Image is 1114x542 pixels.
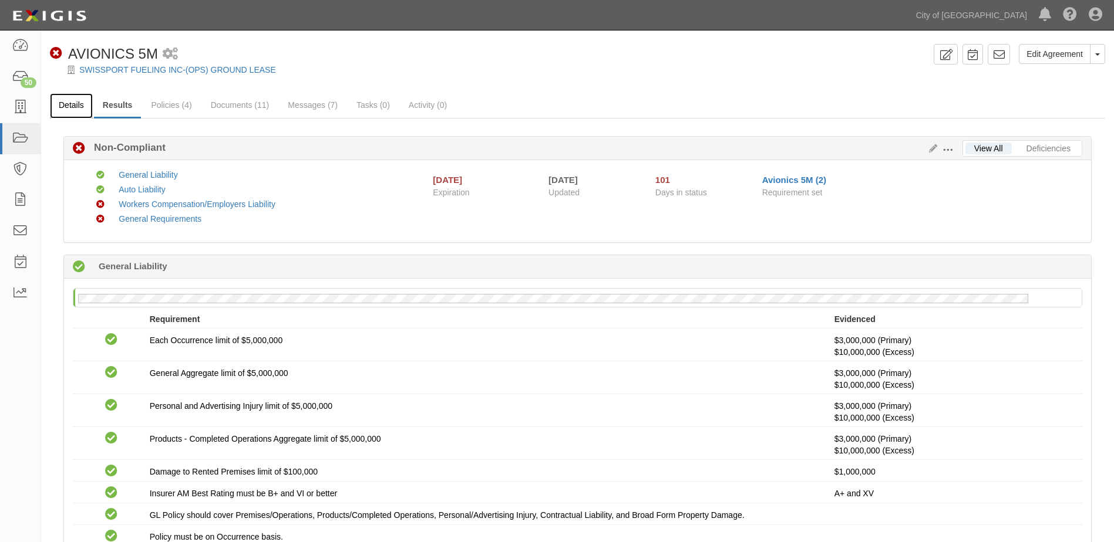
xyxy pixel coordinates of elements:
strong: Requirement [150,314,200,324]
p: $3,000,000 (Primary) [834,400,1073,424]
div: AVIONICS 5M [50,44,158,64]
b: Non-Compliant [85,141,166,155]
i: Help Center - Complianz [1063,8,1077,22]
a: Tasks (0) [348,93,399,117]
i: Compliant [105,432,117,445]
div: Since 05/31/2025 [655,174,753,186]
span: Policy #08HV6BS7DKX Insurer: Twin City Fire Insurance Company [834,347,914,357]
strong: Evidenced [834,314,876,324]
a: City of [GEOGRAPHIC_DATA] [910,4,1033,27]
a: Results [94,93,142,118]
a: Auto Liability [119,185,165,194]
span: Insurer AM Best Rating must be B+ and VI or better [150,489,337,498]
p: $3,000,000 (Primary) [834,433,1073,456]
b: General Liability [99,260,167,272]
a: Activity (0) [400,93,456,117]
span: Expiration [433,187,540,198]
p: $1,000,000 [834,466,1073,477]
div: 50 [21,77,36,88]
span: Days in status [655,188,707,197]
i: Compliant [105,367,117,379]
a: Workers Compensation/Employers Liability [119,199,275,209]
span: AVIONICS 5M [68,46,158,62]
i: Non-Compliant [50,48,62,60]
i: 1 scheduled workflow [163,48,178,60]
span: Policy #08HV6BS7DKX Insurer: Twin City Fire Insurance Company [834,413,914,422]
i: Compliant [105,334,117,346]
span: Policy must be on Occurrence basis. [150,532,283,541]
a: General Liability [119,170,177,179]
a: View All [965,143,1012,154]
span: Damage to Rented Premises limit of $100,000 [150,467,318,476]
a: Policies (4) [142,93,200,117]
a: Avionics 5M (2) [762,175,826,185]
i: Compliant 4 days (since 09/05/2025) [73,261,85,273]
i: Compliant [105,399,117,412]
i: Non-Compliant [96,215,105,223]
p: $3,000,000 (Primary) [834,334,1073,358]
i: Non-Compliant [73,143,85,155]
i: Compliant [105,465,117,477]
a: General Requirements [119,214,201,223]
a: Documents (11) [202,93,278,117]
a: Messages (7) [279,93,346,117]
p: A+ and XV [834,487,1073,499]
span: Personal and Advertising Injury limit of $5,000,000 [150,401,332,411]
span: Policy #08HV6BS7DKX Insurer: Twin City Fire Insurance Company [834,446,914,455]
i: Compliant [96,186,105,194]
span: Products - Completed Operations Aggregate limit of $5,000,000 [150,434,381,443]
a: Edit Agreement [1019,44,1091,64]
img: logo-5460c22ac91f19d4615b14bd174203de0afe785f0fc80cf4dbbc73dc1793850b.png [9,5,90,26]
p: $3,000,000 (Primary) [834,367,1073,391]
i: Compliant [105,509,117,521]
a: SWISSPORT FUELING INC-(OPS) GROUND LEASE [79,65,276,74]
a: Edit Results [924,144,937,153]
a: Details [50,93,93,118]
i: Compliant [105,487,117,499]
span: General Aggregate limit of $5,000,000 [150,368,288,378]
div: [DATE] [433,174,462,186]
i: Non-Compliant [96,201,105,209]
div: [DATE] [548,174,638,186]
i: Compliant [96,171,105,179]
span: Each Occurrence limit of $5,000,000 [150,336,282,345]
span: GL Policy should cover Premises/Operations, Products/Completed Operations, Personal/Advertising I... [150,510,745,520]
a: Deficiencies [1018,143,1079,154]
span: Updated [548,188,580,197]
span: Requirement set [762,188,823,197]
span: Policy #08HV6BS7DKX Insurer: Twin City Fire Insurance Company [834,380,914,389]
